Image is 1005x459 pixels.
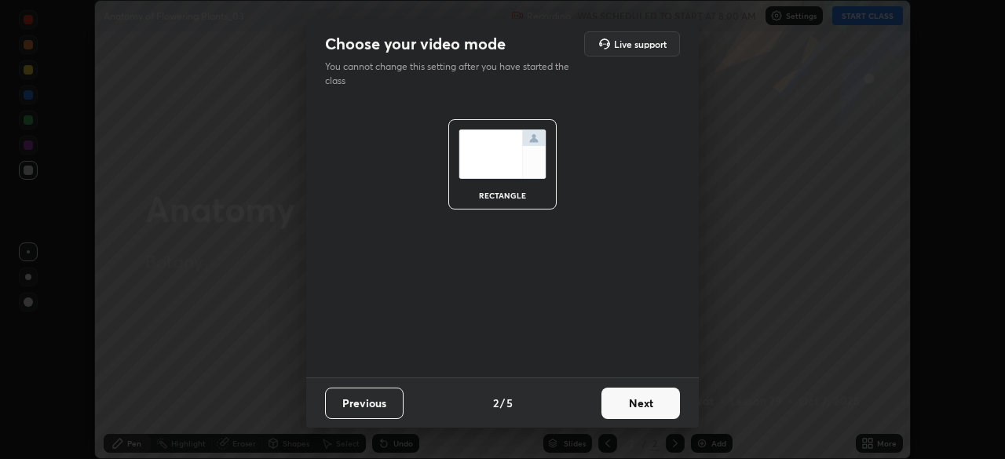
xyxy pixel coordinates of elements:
[325,60,579,88] p: You cannot change this setting after you have started the class
[614,39,667,49] h5: Live support
[601,388,680,419] button: Next
[471,191,534,199] div: rectangle
[325,34,506,54] h2: Choose your video mode
[500,395,505,411] h4: /
[493,395,499,411] h4: 2
[506,395,513,411] h4: 5
[325,388,404,419] button: Previous
[459,129,546,179] img: normalScreenIcon.ae25ed63.svg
